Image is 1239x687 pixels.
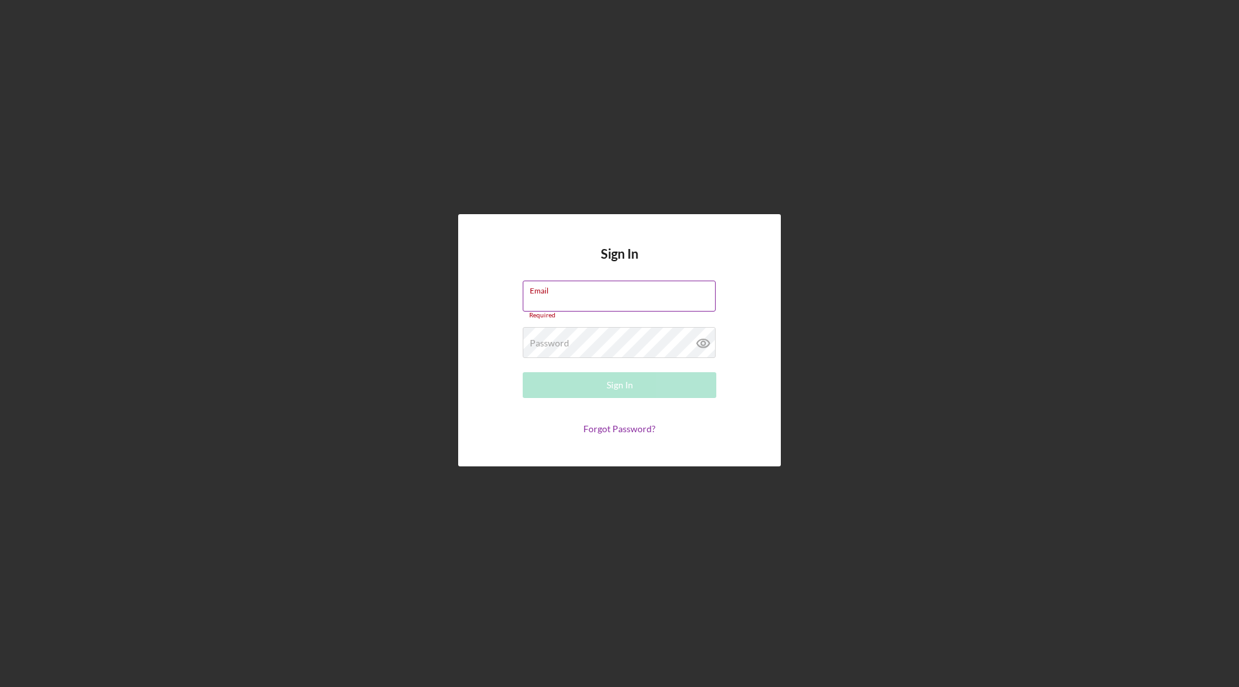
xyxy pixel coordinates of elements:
label: Password [530,338,569,348]
div: Sign In [607,372,633,398]
div: Required [523,312,716,319]
a: Forgot Password? [583,423,656,434]
label: Email [530,281,716,295]
button: Sign In [523,372,716,398]
h4: Sign In [601,246,638,281]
